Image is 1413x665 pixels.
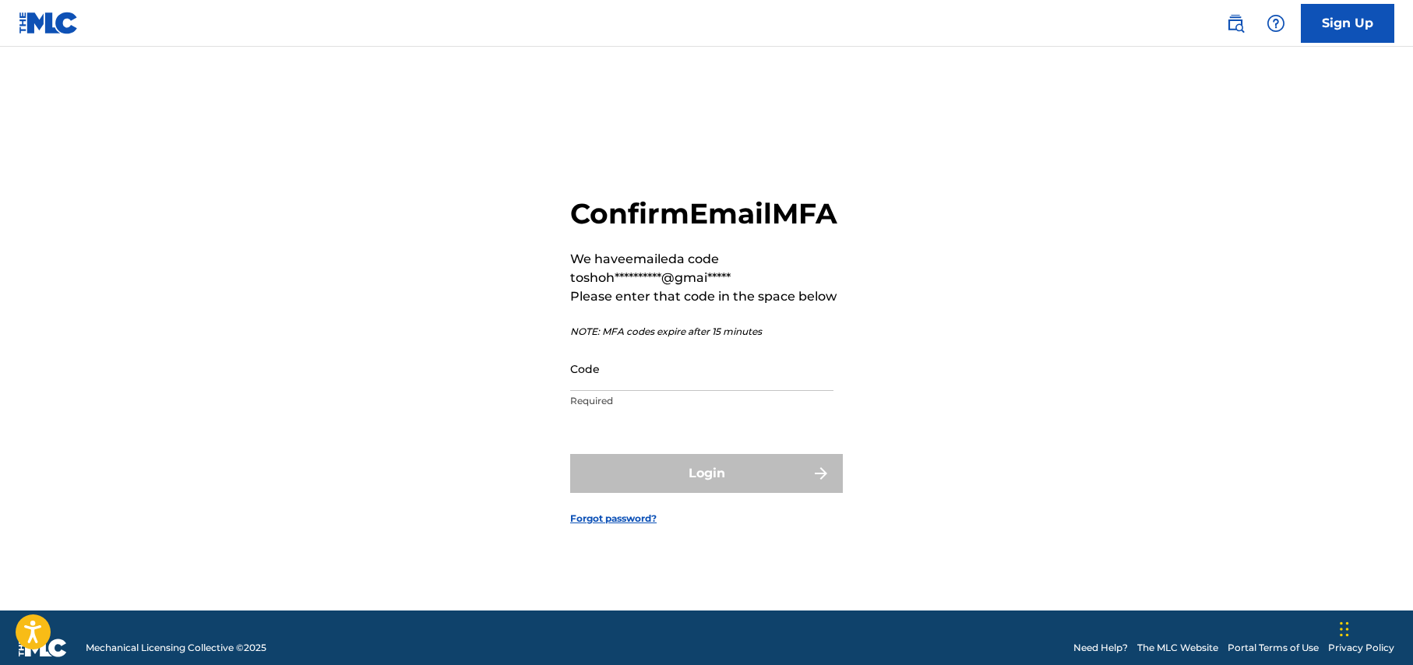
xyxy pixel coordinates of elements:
[570,287,843,306] p: Please enter that code in the space below
[86,641,266,655] span: Mechanical Licensing Collective © 2025
[1260,8,1291,39] div: Help
[570,394,833,408] p: Required
[1301,4,1394,43] a: Sign Up
[1220,8,1251,39] a: Public Search
[1328,641,1394,655] a: Privacy Policy
[570,196,843,231] h2: Confirm Email MFA
[1226,14,1245,33] img: search
[570,512,657,526] a: Forgot password?
[570,325,843,339] p: NOTE: MFA codes expire after 15 minutes
[19,12,79,34] img: MLC Logo
[1073,641,1128,655] a: Need Help?
[1340,606,1349,653] div: Drag
[19,639,67,657] img: logo
[1228,641,1319,655] a: Portal Terms of Use
[1137,641,1218,655] a: The MLC Website
[1335,590,1413,665] iframe: Chat Widget
[1267,14,1285,33] img: help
